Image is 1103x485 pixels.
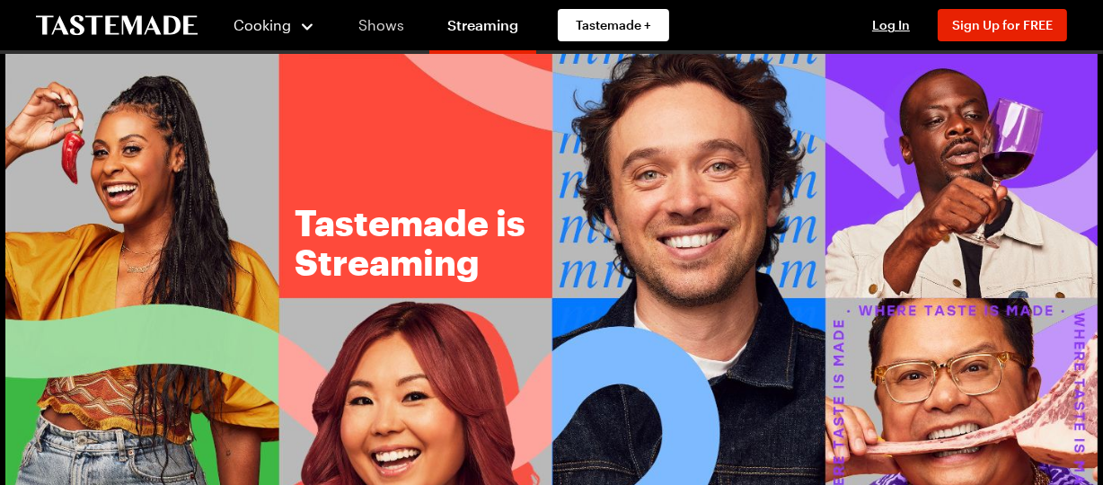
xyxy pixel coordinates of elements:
[429,4,536,54] a: Streaming
[36,15,198,36] a: To Tastemade Home Page
[952,17,1053,32] span: Sign Up for FREE
[872,17,910,32] span: Log In
[938,9,1067,41] button: Sign Up for FREE
[855,16,927,34] button: Log In
[558,9,669,41] a: Tastemade +
[576,16,651,34] span: Tastemade +
[295,203,582,282] h1: Tastemade is Streaming
[234,16,292,33] span: Cooking
[234,4,315,47] button: Cooking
